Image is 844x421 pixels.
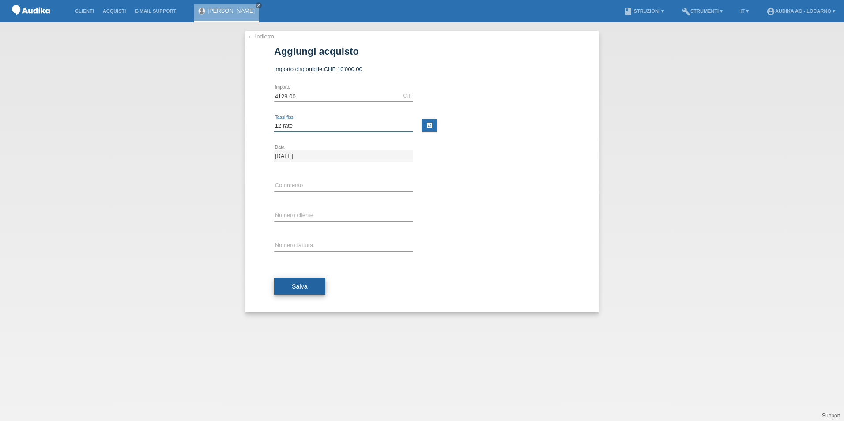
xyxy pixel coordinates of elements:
[736,8,753,14] a: IT ▾
[677,8,727,14] a: buildStrumenti ▾
[248,33,274,40] a: ← Indietro
[274,46,570,57] h1: Aggiungi acquisto
[822,413,840,419] a: Support
[292,283,308,290] span: Salva
[619,8,668,14] a: bookIstruzioni ▾
[274,278,325,295] button: Salva
[403,93,413,98] div: CHF
[766,7,775,16] i: account_circle
[682,7,690,16] i: build
[256,3,261,8] i: close
[426,122,433,129] i: calculate
[130,8,181,14] a: E-mail Support
[207,8,255,14] a: [PERSON_NAME]
[422,119,437,132] a: calculate
[9,17,53,24] a: POS — MF Group
[762,8,840,14] a: account_circleAudika AG - Locarno ▾
[624,7,633,16] i: book
[98,8,131,14] a: Acquisti
[256,2,262,8] a: close
[274,66,570,72] div: Importo disponibile:
[71,8,98,14] a: Clienti
[324,66,362,72] span: CHF 10'000.00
